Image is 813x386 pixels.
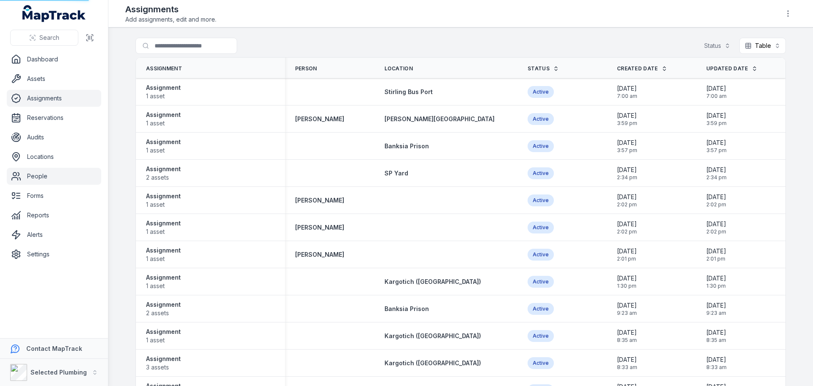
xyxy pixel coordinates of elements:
[146,300,181,309] strong: Assignment
[146,165,181,173] strong: Assignment
[146,146,181,155] span: 1 asset
[617,111,637,120] span: [DATE]
[295,223,344,232] a: [PERSON_NAME]
[706,111,727,120] span: [DATE]
[384,278,481,286] a: Kargotich ([GEOGRAPHIC_DATA])
[617,201,637,208] span: 2:02 pm
[617,301,637,310] span: [DATE]
[146,138,181,146] strong: Assignment
[384,65,413,72] span: Location
[617,337,637,344] span: 8:35 am
[146,173,181,182] span: 2 assets
[10,30,78,46] button: Search
[7,168,101,185] a: People
[146,282,181,290] span: 1 asset
[146,219,181,236] a: Assignment1 asset
[384,305,429,313] a: Banksia Prison
[528,194,554,206] div: Active
[7,187,101,204] a: Forms
[617,328,637,344] time: 9/1/2025, 8:35:59 AM
[528,167,554,179] div: Active
[7,148,101,165] a: Locations
[146,65,182,72] span: Assignment
[146,228,181,236] span: 1 asset
[617,274,637,283] span: [DATE]
[146,200,181,209] span: 1 asset
[528,249,554,261] div: Active
[146,273,181,282] strong: Assignment
[146,355,181,363] strong: Assignment
[295,196,344,205] strong: [PERSON_NAME]
[7,109,101,126] a: Reservations
[706,274,726,289] time: 9/1/2025, 1:30:21 PM
[295,250,344,259] a: [PERSON_NAME]
[7,226,101,243] a: Alerts
[617,328,637,337] span: [DATE]
[384,88,433,96] a: Stirling Bus Port
[384,359,481,367] span: Kargotich ([GEOGRAPHIC_DATA])
[617,247,637,255] span: [DATE]
[528,113,554,125] div: Active
[617,166,637,181] time: 9/1/2025, 2:34:09 PM
[146,111,181,128] a: Assignment1 asset
[528,276,554,288] div: Active
[528,330,554,342] div: Active
[7,70,101,87] a: Assets
[617,174,637,181] span: 2:34 pm
[706,355,727,364] span: [DATE]
[146,192,181,200] strong: Assignment
[617,220,637,228] span: [DATE]
[617,139,637,154] time: 9/1/2025, 3:57:56 PM
[528,222,554,233] div: Active
[146,83,181,92] strong: Assignment
[146,92,181,100] span: 1 asset
[384,169,408,178] a: SP Yard
[146,138,181,155] a: Assignment1 asset
[617,255,637,262] span: 2:01 pm
[706,328,726,344] time: 9/1/2025, 8:35:59 AM
[706,355,727,371] time: 9/1/2025, 8:33:44 AM
[295,65,317,72] span: Person
[146,300,181,317] a: Assignment2 assets
[706,255,726,262] span: 2:01 pm
[706,139,727,154] time: 9/1/2025, 3:57:56 PM
[295,115,344,123] a: [PERSON_NAME]
[384,305,429,312] span: Banksia Prison
[7,207,101,224] a: Reports
[125,3,216,15] h2: Assignments
[706,220,726,228] span: [DATE]
[7,129,101,146] a: Audits
[39,33,59,42] span: Search
[7,51,101,68] a: Dashboard
[699,38,736,54] button: Status
[617,220,637,235] time: 9/1/2025, 2:02:11 PM
[617,355,637,371] time: 9/1/2025, 8:33:44 AM
[146,246,181,255] strong: Assignment
[617,355,637,364] span: [DATE]
[528,357,554,369] div: Active
[384,142,429,150] span: Banksia Prison
[146,165,181,182] a: Assignment2 assets
[706,111,727,127] time: 9/1/2025, 3:59:33 PM
[706,220,726,235] time: 9/1/2025, 2:02:11 PM
[384,169,408,177] span: SP Yard
[384,88,433,95] span: Stirling Bus Port
[617,301,637,317] time: 9/1/2025, 9:23:51 AM
[706,65,748,72] span: Updated Date
[706,337,726,344] span: 8:35 am
[617,120,637,127] span: 3:59 pm
[146,83,181,100] a: Assignment1 asset
[617,139,637,147] span: [DATE]
[706,166,727,181] time: 9/1/2025, 2:34:09 PM
[617,310,637,317] span: 9:23 am
[528,303,554,315] div: Active
[706,247,726,255] span: [DATE]
[706,65,758,72] a: Updated Date
[146,246,181,263] a: Assignment1 asset
[146,355,181,372] a: Assignment3 assets
[528,65,559,72] a: Status
[528,86,554,98] div: Active
[739,38,786,54] button: Table
[146,363,181,372] span: 3 assets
